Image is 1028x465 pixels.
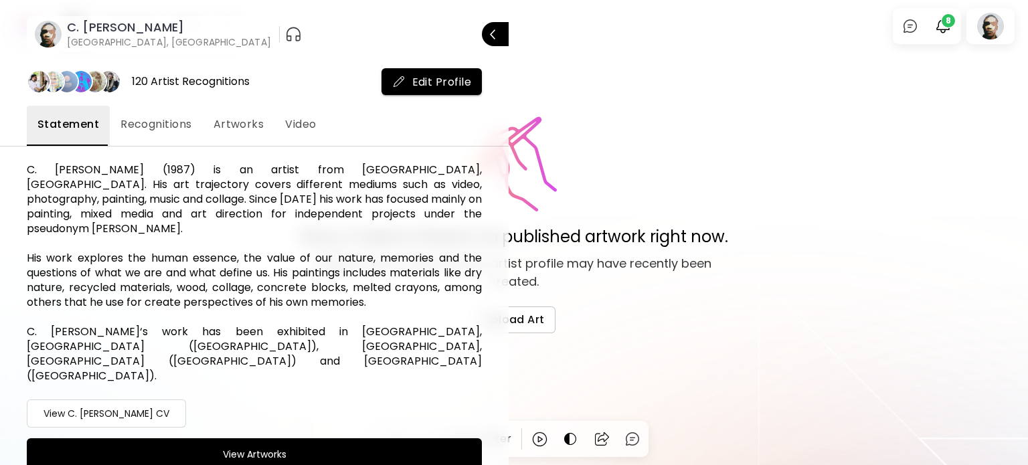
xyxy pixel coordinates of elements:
span: Edit Profile [392,75,472,89]
div: 120 Artist Recognitions [132,74,250,89]
h6: [GEOGRAPHIC_DATA], [GEOGRAPHIC_DATA] [67,35,271,49]
span: Statement [37,116,99,132]
span: Artworks [213,116,264,132]
span: Recognitions [120,116,192,132]
h6: C. [PERSON_NAME] (1987) is an artist from [GEOGRAPHIC_DATA], [GEOGRAPHIC_DATA]. His art trajector... [27,163,482,383]
button: mailEdit Profile [381,68,483,95]
h6: View Artworks [223,446,286,462]
span: Video [285,116,316,132]
h6: View C. [PERSON_NAME] CV [44,405,169,422]
h6: C. [PERSON_NAME] [67,19,271,35]
button: pauseOutline IconGradient Icon [285,23,302,45]
img: mail [392,75,406,88]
